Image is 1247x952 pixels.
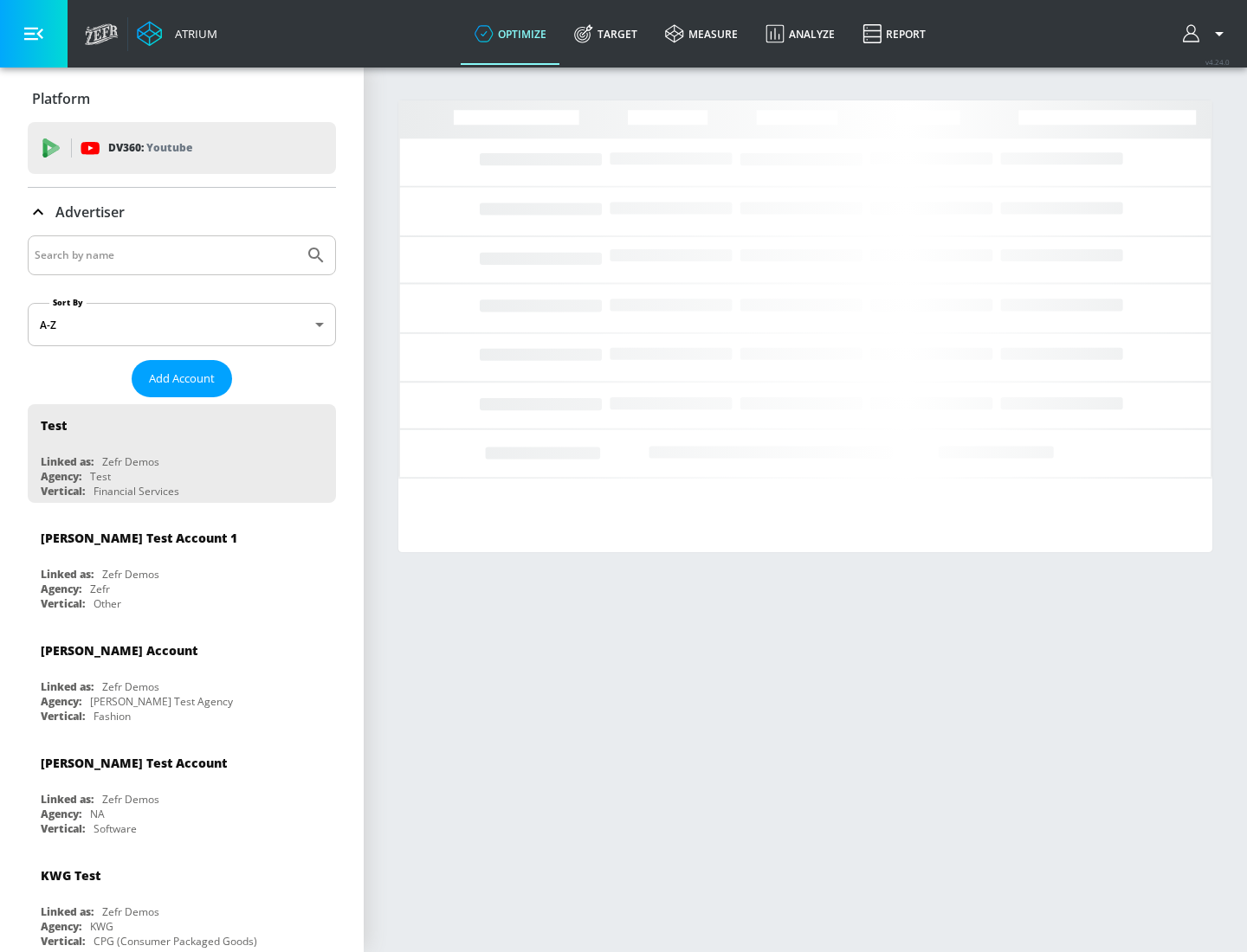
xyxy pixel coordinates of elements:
div: Agency: [41,582,81,596]
p: Advertiser [55,203,125,222]
div: Agency: [41,807,81,821]
div: Linked as: [41,567,94,582]
div: Vertical: [41,484,85,499]
div: KWG [90,919,113,934]
a: Analyze [752,3,849,65]
div: CPG (Consumer Packaged Goods) [94,934,257,949]
div: Fashion [94,709,131,724]
div: Software [94,821,137,836]
div: Vertical: [41,934,85,949]
div: TestLinked as:Zefr DemosAgency:TestVertical:Financial Services [28,404,336,503]
div: Agency: [41,919,81,934]
div: Zefr Demos [102,792,159,807]
div: [PERSON_NAME] AccountLinked as:Zefr DemosAgency:[PERSON_NAME] Test AgencyVertical:Fashion [28,629,336,728]
div: Test [90,469,111,484]
div: Advertiser [28,188,336,236]
a: Report [849,3,940,65]
p: Youtube [146,138,192,157]
div: [PERSON_NAME] Test AccountLinked as:Zefr DemosAgency:NAVertical:Software [28,742,336,840]
div: Linked as: [41,792,94,807]
div: Linked as: [41,679,94,694]
p: Platform [32,89,90,108]
div: Zefr Demos [102,679,159,694]
div: Platform [28,74,336,123]
div: Zefr Demos [102,567,159,582]
div: Other [94,596,121,611]
div: NA [90,807,105,821]
div: Linked as: [41,904,94,919]
a: optimize [461,3,560,65]
div: Vertical: [41,821,85,836]
div: Zefr Demos [102,454,159,469]
div: [PERSON_NAME] Account [41,642,197,659]
a: measure [651,3,752,65]
div: [PERSON_NAME] Test Agency [90,694,233,709]
a: Atrium [137,21,217,47]
div: [PERSON_NAME] Test Account [41,755,227,771]
div: Financial Services [94,484,179,499]
div: [PERSON_NAME] Test Account 1 [41,530,237,546]
div: Test [41,417,67,434]
div: Zefr [90,582,110,596]
input: Search by name [35,244,297,267]
div: KWG Test [41,867,100,884]
button: Add Account [132,360,232,397]
label: Sort By [49,297,87,308]
div: [PERSON_NAME] Test Account 1Linked as:Zefr DemosAgency:ZefrVertical:Other [28,517,336,615]
div: DV360: Youtube [28,122,336,174]
div: Agency: [41,469,81,484]
div: Vertical: [41,709,85,724]
div: Agency: [41,694,81,709]
p: DV360: [108,138,192,158]
a: Target [560,3,651,65]
div: Atrium [168,26,217,42]
span: Add Account [149,369,215,389]
div: Vertical: [41,596,85,611]
div: Linked as: [41,454,94,469]
div: A-Z [28,303,336,346]
div: Zefr Demos [102,904,159,919]
span: v 4.24.0 [1205,57,1230,67]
